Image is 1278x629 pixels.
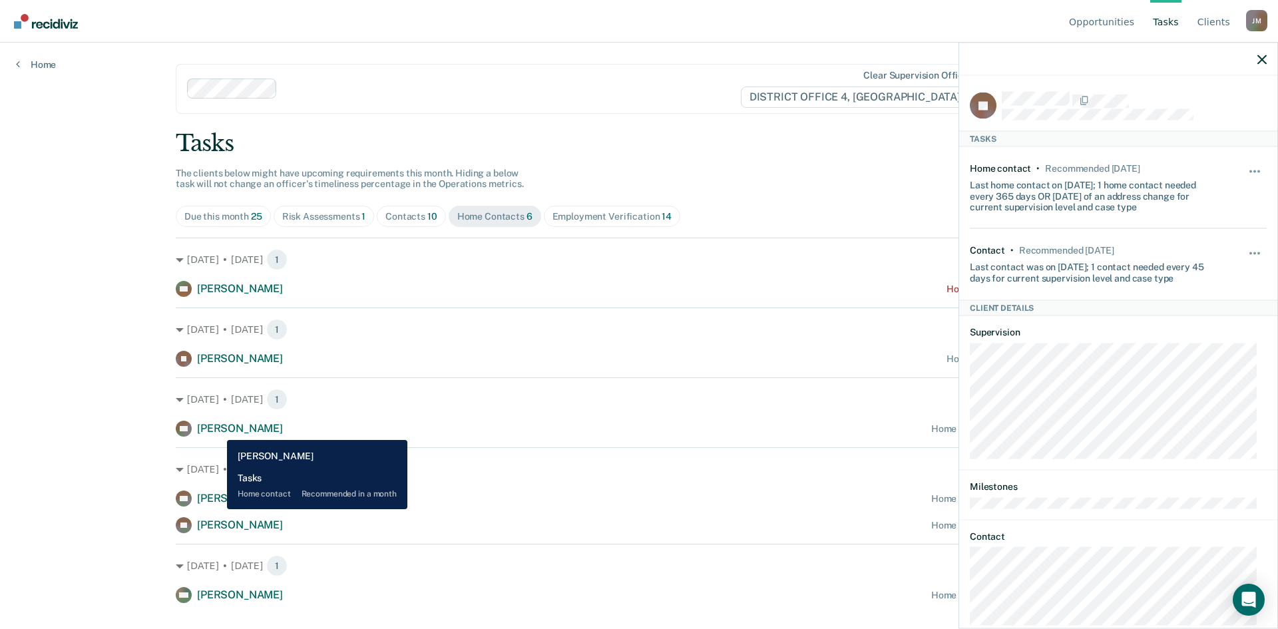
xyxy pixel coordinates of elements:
div: Home Contacts [457,211,532,222]
span: 1 [361,211,365,222]
span: [PERSON_NAME] [197,352,283,365]
span: DISTRICT OFFICE 4, [GEOGRAPHIC_DATA] [741,87,980,108]
img: Recidiviz [14,14,78,29]
div: [DATE] • [DATE] [176,459,1102,480]
div: [DATE] • [DATE] [176,249,1102,270]
div: Employment Verification [552,211,672,222]
dt: Contact [970,530,1267,542]
span: 10 [427,211,437,222]
span: 25 [251,211,262,222]
div: Recommended in 25 days [1019,245,1114,256]
div: • [1036,162,1040,174]
span: 1 [266,389,288,410]
span: [PERSON_NAME] [197,588,283,601]
div: Recommended in 18 days [1045,162,1140,174]
div: Home contact recommended in a month [931,493,1102,505]
dt: Milestones [970,481,1267,493]
div: Home contact recommended [DATE] [947,284,1102,295]
span: 1 [266,319,288,340]
span: [PERSON_NAME] [197,492,283,505]
div: Last contact was on [DATE]; 1 contact needed every 45 days for current supervision level and case... [970,256,1217,284]
div: Home contact recommended in a month [931,590,1102,601]
div: Clear supervision officers [863,70,976,81]
div: Home contact recommended [DATE] [947,353,1102,365]
div: Contacts [385,211,437,222]
div: • [1010,245,1014,256]
div: Open Intercom Messenger [1233,584,1265,616]
div: Contact [970,245,1005,256]
div: [DATE] • [DATE] [176,319,1102,340]
span: 1 [266,555,288,576]
button: Profile dropdown button [1246,10,1267,31]
div: Tasks [959,130,1277,146]
span: 6 [527,211,532,222]
div: Home contact recommended in a month [931,520,1102,531]
div: Home contact [970,162,1031,174]
span: 2 [266,459,289,480]
span: The clients below might have upcoming requirements this month. Hiding a below task will not chang... [176,168,524,190]
dt: Supervision [970,326,1267,337]
div: Due this month [184,211,262,222]
div: J M [1246,10,1267,31]
div: Tasks [176,130,1102,157]
div: [DATE] • [DATE] [176,555,1102,576]
div: Last home contact on [DATE]; 1 home contact needed every 365 days OR [DATE] of an address change ... [970,174,1217,212]
div: Home contact recommended in a month [931,423,1102,435]
div: [DATE] • [DATE] [176,389,1102,410]
span: 1 [266,249,288,270]
span: [PERSON_NAME] [197,282,283,295]
span: 14 [662,211,672,222]
a: Home [16,59,56,71]
div: Risk Assessments [282,211,366,222]
div: Client Details [959,300,1277,315]
span: [PERSON_NAME] [197,519,283,531]
span: [PERSON_NAME] [197,422,283,435]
